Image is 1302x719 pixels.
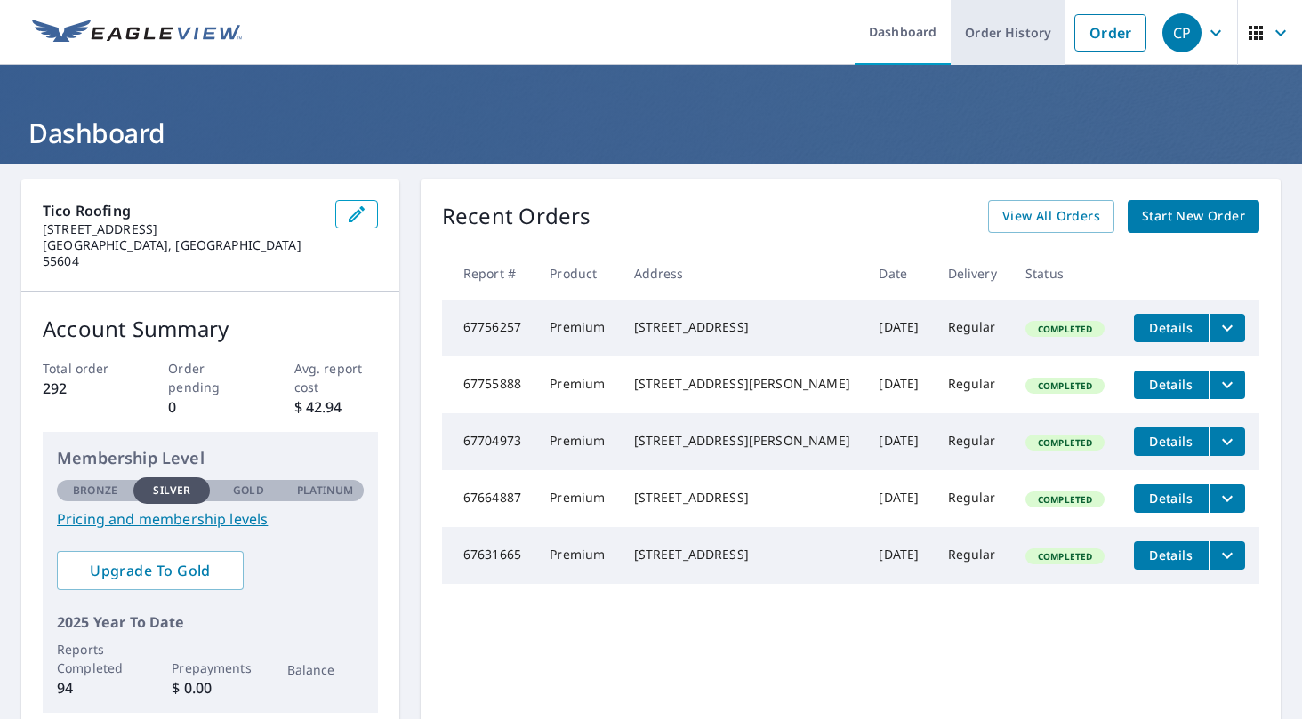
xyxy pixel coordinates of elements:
button: detailsBtn-67704973 [1134,427,1209,456]
img: EV Logo [32,20,242,46]
p: $ 42.94 [294,396,378,418]
p: 0 [168,396,252,418]
span: Details [1145,376,1198,393]
button: filesDropdownBtn-67704973 [1209,427,1245,456]
p: Account Summary [43,313,378,345]
span: Completed [1027,436,1103,449]
p: $ 0.00 [172,677,248,699]
td: [DATE] [864,356,933,413]
p: Bronze [73,483,117,499]
button: filesDropdownBtn-67631665 [1209,541,1245,570]
p: Prepayments [172,659,248,677]
div: [STREET_ADDRESS] [634,489,851,507]
div: [STREET_ADDRESS] [634,546,851,563]
span: Completed [1027,379,1103,392]
td: Regular [934,470,1011,527]
p: Silver [153,483,190,499]
button: filesDropdownBtn-67664887 [1209,484,1245,513]
p: Recent Orders [442,200,591,233]
th: Status [1011,247,1120,300]
td: Premium [535,527,619,584]
a: Order [1074,14,1146,52]
a: Pricing and membership levels [57,508,364,530]
p: Reports Completed [57,640,133,677]
th: Delivery [934,247,1011,300]
td: Premium [535,356,619,413]
td: 67755888 [442,356,535,413]
button: filesDropdownBtn-67755888 [1209,371,1245,399]
td: Regular [934,413,1011,470]
div: [STREET_ADDRESS] [634,318,851,336]
span: Start New Order [1142,205,1245,228]
span: Completed [1027,323,1103,335]
span: Completed [1027,493,1103,506]
th: Date [864,247,933,300]
td: Regular [934,300,1011,356]
p: Tico Roofing [43,200,321,221]
span: Completed [1027,550,1103,563]
td: Regular [934,356,1011,413]
td: 67631665 [442,527,535,584]
p: 94 [57,677,133,699]
p: [STREET_ADDRESS] [43,221,321,237]
td: [DATE] [864,300,933,356]
p: Gold [233,483,263,499]
a: View All Orders [988,200,1114,233]
p: Balance [287,660,364,679]
span: Details [1145,490,1198,507]
a: Upgrade To Gold [57,551,244,590]
p: 292 [43,378,126,399]
button: detailsBtn-67631665 [1134,541,1209,570]
button: detailsBtn-67756257 [1134,314,1209,342]
button: detailsBtn-67755888 [1134,371,1209,399]
td: [DATE] [864,527,933,584]
td: Premium [535,413,619,470]
span: Details [1145,433,1198,450]
p: 2025 Year To Date [57,611,364,633]
p: Total order [43,359,126,378]
td: 67704973 [442,413,535,470]
a: Start New Order [1128,200,1259,233]
td: [DATE] [864,413,933,470]
th: Address [620,247,865,300]
button: detailsBtn-67664887 [1134,484,1209,513]
p: [GEOGRAPHIC_DATA], [GEOGRAPHIC_DATA] 55604 [43,237,321,269]
td: Premium [535,470,619,527]
span: Upgrade To Gold [71,561,229,580]
td: Regular [934,527,1011,584]
h1: Dashboard [21,115,1281,151]
p: Order pending [168,359,252,396]
p: Membership Level [57,446,364,470]
span: View All Orders [1002,205,1100,228]
span: Details [1145,547,1198,563]
td: 67664887 [442,470,535,527]
th: Report # [442,247,535,300]
p: Avg. report cost [294,359,378,396]
div: CP [1162,13,1202,52]
td: 67756257 [442,300,535,356]
span: Details [1145,319,1198,336]
p: Platinum [297,483,353,499]
th: Product [535,247,619,300]
td: [DATE] [864,470,933,527]
div: [STREET_ADDRESS][PERSON_NAME] [634,375,851,393]
td: Premium [535,300,619,356]
div: [STREET_ADDRESS][PERSON_NAME] [634,432,851,450]
button: filesDropdownBtn-67756257 [1209,314,1245,342]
